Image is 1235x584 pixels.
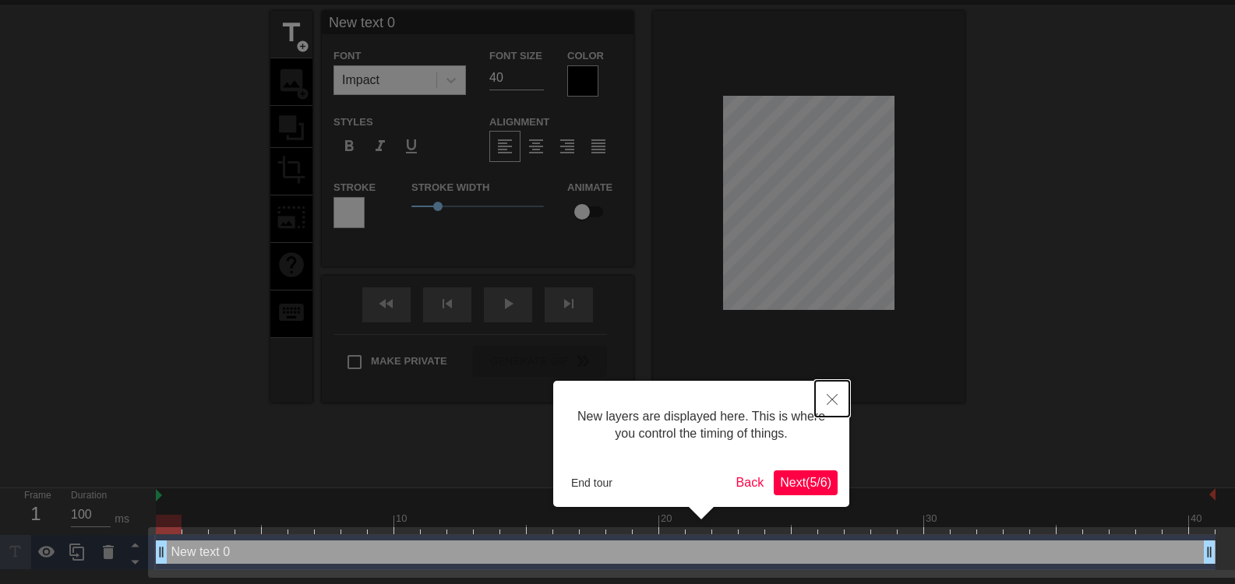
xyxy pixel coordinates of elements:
button: Close [815,381,849,417]
span: Next ( 5 / 6 ) [780,476,831,489]
button: End tour [565,471,619,494]
button: Back [730,470,771,495]
button: Next [774,470,838,495]
div: New layers are displayed here. This is where you control the timing of things. [565,392,838,459]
